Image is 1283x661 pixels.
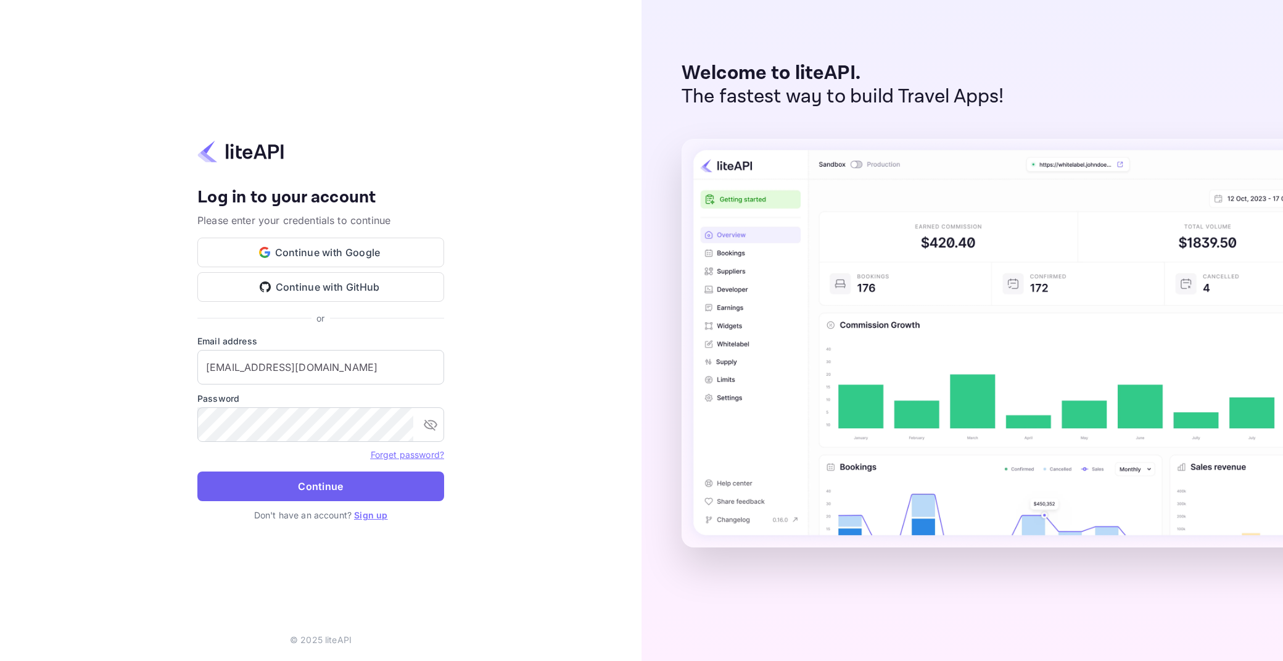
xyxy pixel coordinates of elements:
[371,448,444,460] a: Forget password?
[197,272,444,302] button: Continue with GitHub
[682,85,1004,109] p: The fastest way to build Travel Apps!
[371,449,444,460] a: Forget password?
[197,213,444,228] p: Please enter your credentials to continue
[682,62,1004,85] p: Welcome to liteAPI.
[316,312,324,325] p: or
[197,139,284,164] img: liteapi
[354,510,387,520] a: Sign up
[197,472,444,501] button: Continue
[197,392,444,405] label: Password
[290,633,352,646] p: © 2025 liteAPI
[197,335,444,347] label: Email address
[418,412,443,437] button: toggle password visibility
[197,509,444,522] p: Don't have an account?
[197,187,444,209] h4: Log in to your account
[197,350,444,385] input: Enter your email address
[197,238,444,267] button: Continue with Google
